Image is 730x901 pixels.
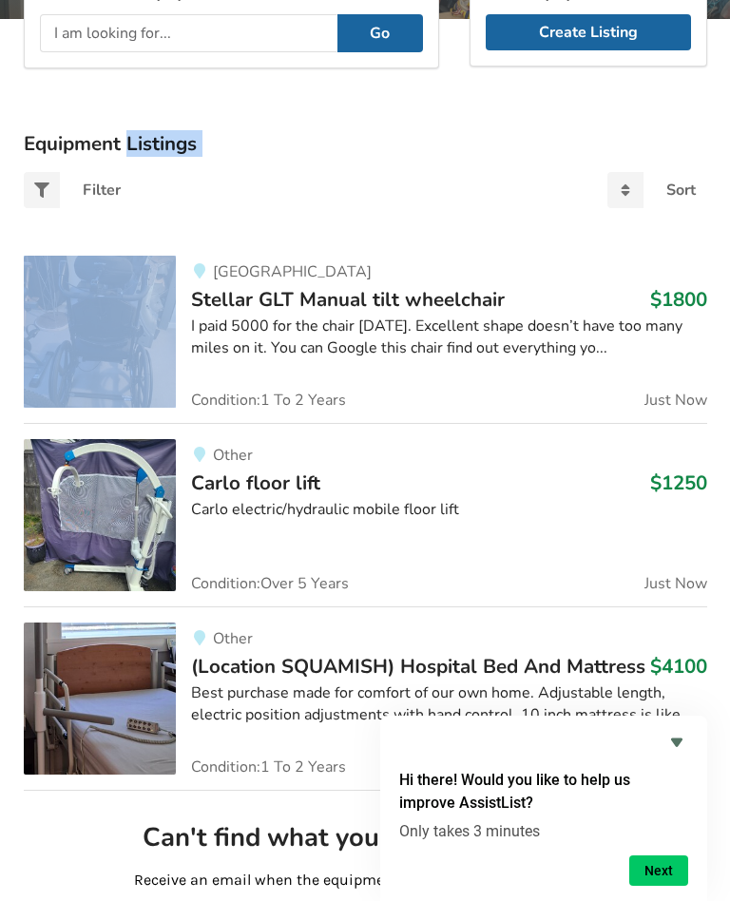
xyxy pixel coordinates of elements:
img: bedroom equipment-(location squamish) hospital bed and mattress [24,623,176,775]
button: Go [337,14,423,52]
span: Condition: 1 To 2 Years [191,759,346,775]
span: (Location SQUAMISH) Hospital Bed And Mattress [191,653,645,680]
h3: $4100 [650,654,707,679]
h3: $1250 [650,470,707,495]
div: Hi there! Would you like to help us improve AssistList? [399,731,688,886]
span: Carlo floor lift [191,470,320,496]
span: Stellar GLT Manual tilt wheelchair [191,286,505,313]
input: I am looking for... [40,14,337,52]
span: Condition: 1 To 2 Years [191,393,346,408]
div: I paid 5000 for the chair [DATE]. Excellent shape doesn’t have too many miles on it. You can Goog... [191,316,707,359]
div: Carlo electric/hydraulic mobile floor lift [191,499,707,521]
span: Condition: Over 5 Years [191,576,349,591]
p: Receive an email when the equipment you're interested in is listed! [39,870,692,891]
div: Best purchase made for comfort of our own home. Adjustable length, electric position adjustments ... [191,682,707,726]
span: [GEOGRAPHIC_DATA] [213,261,372,282]
h2: Can't find what you're searching for? [39,821,692,854]
h2: Hi there! Would you like to help us improve AssistList? [399,769,688,815]
span: Other [213,628,253,649]
h3: Equipment Listings [24,131,707,156]
p: Only takes 3 minutes [399,822,688,840]
a: Create Listing [486,14,691,50]
div: Filter [83,182,121,198]
a: bedroom equipment-(location squamish) hospital bed and mattressOther(Location SQUAMISH) Hospital ... [24,606,707,790]
h3: $1800 [650,287,707,312]
img: mobility-stellar glt manual tilt wheelchair [24,256,176,408]
a: transfer aids-carlo floor liftOtherCarlo floor lift$1250Carlo electric/hydraulic mobile floor lif... [24,423,707,606]
span: Other [213,445,253,466]
button: Next question [629,855,688,886]
a: mobility-stellar glt manual tilt wheelchair [GEOGRAPHIC_DATA]Stellar GLT Manual tilt wheelchair$1... [24,256,707,423]
div: Sort [666,182,696,198]
span: Just Now [644,393,707,408]
button: Hide survey [665,731,688,754]
span: Just Now [644,576,707,591]
img: transfer aids-carlo floor lift [24,439,176,591]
